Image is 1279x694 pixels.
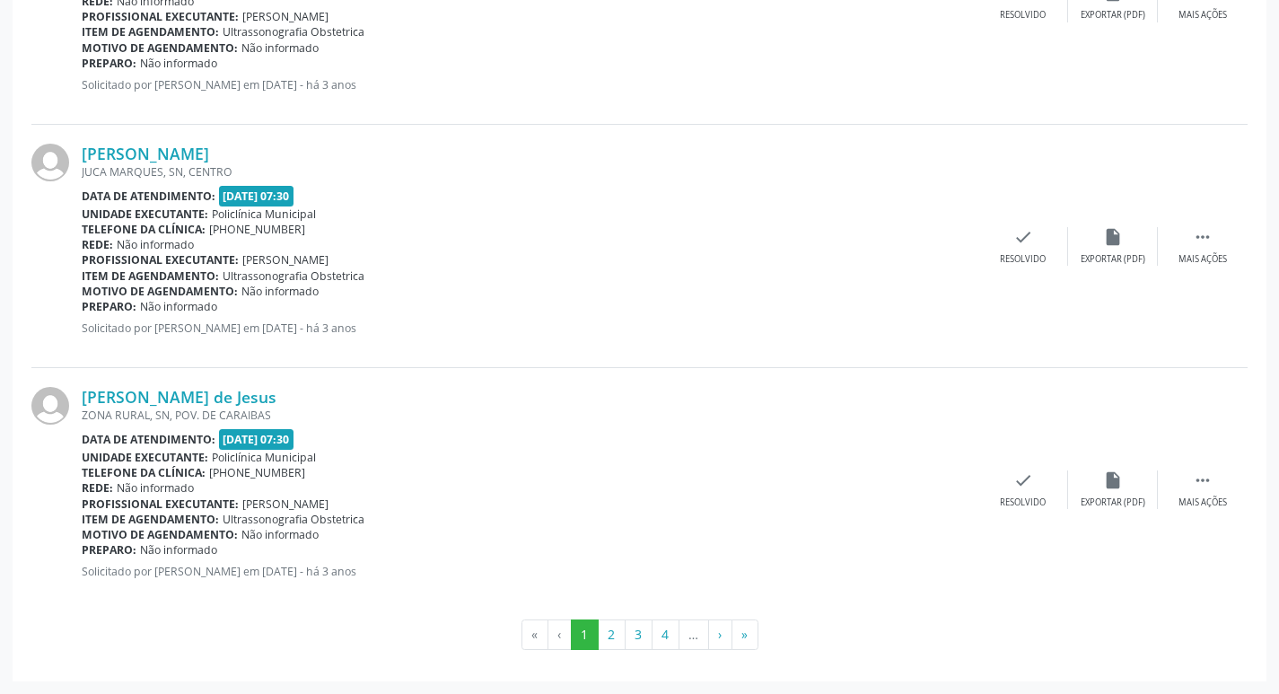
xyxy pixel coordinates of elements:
[117,237,194,252] span: Não informado
[625,619,653,650] button: Go to page 3
[1193,227,1213,247] i: 
[82,496,239,512] b: Profissional executante:
[1000,9,1046,22] div: Resolvido
[82,299,136,314] b: Preparo:
[571,619,599,650] button: Go to page 1
[82,408,978,423] div: ZONA RURAL, SN, POV. DE CARAIBAS
[82,432,215,447] b: Data de atendimento:
[82,189,215,204] b: Data de atendimento:
[82,450,208,465] b: Unidade executante:
[82,237,113,252] b: Rede:
[82,164,978,180] div: JUCA MARQUES, SN, CENTRO
[82,465,206,480] b: Telefone da clínica:
[1000,253,1046,266] div: Resolvido
[1081,9,1145,22] div: Exportar (PDF)
[82,24,219,40] b: Item de agendamento:
[82,268,219,284] b: Item de agendamento:
[117,480,194,496] span: Não informado
[708,619,732,650] button: Go to next page
[82,9,239,24] b: Profissional executante:
[241,284,319,299] span: Não informado
[223,512,364,527] span: Ultrassonografia Obstetrica
[598,619,626,650] button: Go to page 2
[219,429,294,450] span: [DATE] 07:30
[140,299,217,314] span: Não informado
[1013,470,1033,490] i: check
[31,144,69,181] img: img
[1081,253,1145,266] div: Exportar (PDF)
[82,222,206,237] b: Telefone da clínica:
[212,450,316,465] span: Policlínica Municipal
[223,268,364,284] span: Ultrassonografia Obstetrica
[31,387,69,425] img: img
[219,186,294,206] span: [DATE] 07:30
[241,40,319,56] span: Não informado
[140,56,217,71] span: Não informado
[1178,496,1227,509] div: Mais ações
[82,480,113,496] b: Rede:
[1103,227,1123,247] i: insert_drive_file
[209,465,305,480] span: [PHONE_NUMBER]
[1013,227,1033,247] i: check
[82,542,136,558] b: Preparo:
[223,24,364,40] span: Ultrassonografia Obstetrica
[82,40,238,56] b: Motivo de agendamento:
[82,321,978,336] p: Solicitado por [PERSON_NAME] em [DATE] - há 3 anos
[82,512,219,527] b: Item de agendamento:
[82,284,238,299] b: Motivo de agendamento:
[82,206,208,222] b: Unidade executante:
[652,619,679,650] button: Go to page 4
[82,77,978,92] p: Solicitado por [PERSON_NAME] em [DATE] - há 3 anos
[242,9,329,24] span: [PERSON_NAME]
[140,542,217,558] span: Não informado
[82,387,276,407] a: [PERSON_NAME] de Jesus
[1081,496,1145,509] div: Exportar (PDF)
[1178,253,1227,266] div: Mais ações
[1193,470,1213,490] i: 
[731,619,758,650] button: Go to last page
[82,56,136,71] b: Preparo:
[82,144,209,163] a: [PERSON_NAME]
[1103,470,1123,490] i: insert_drive_file
[241,527,319,542] span: Não informado
[1000,496,1046,509] div: Resolvido
[82,252,239,268] b: Profissional executante:
[242,252,329,268] span: [PERSON_NAME]
[242,496,329,512] span: [PERSON_NAME]
[209,222,305,237] span: [PHONE_NUMBER]
[82,564,978,579] p: Solicitado por [PERSON_NAME] em [DATE] - há 3 anos
[1178,9,1227,22] div: Mais ações
[212,206,316,222] span: Policlínica Municipal
[82,527,238,542] b: Motivo de agendamento:
[31,619,1248,650] ul: Pagination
